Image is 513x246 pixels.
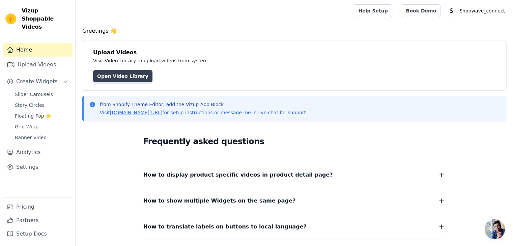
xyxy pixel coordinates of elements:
p: Shopwave_connect [457,5,508,17]
a: Banner Video [11,133,73,142]
span: Grid Wrap [15,123,38,130]
button: How to translate labels on buttons to local language? [143,222,446,232]
button: Create Widgets [3,75,73,88]
a: Story Circles [11,100,73,110]
button: S Shopwave_connect [446,5,508,17]
p: Visit Video Library to upload videos from system [93,57,395,65]
a: Analytics [3,146,73,159]
a: Open Video Library [93,70,152,82]
span: Story Circles [15,102,45,109]
a: Help Setup [354,4,392,17]
h4: Greetings 👋! [82,27,506,35]
a: [DOMAIN_NAME][URL] [110,110,163,115]
a: Pricing [3,200,73,214]
h4: Upload Videos [93,49,495,57]
a: Setup Docs [3,227,73,241]
a: Floating-Pop ⭐ [11,111,73,121]
span: Slider Carousels [15,91,53,98]
p: from Shopify Theme Editor, add the Vizup App Block [100,101,307,108]
a: Slider Carousels [11,90,73,99]
img: Vizup [5,13,16,24]
span: Banner Video [15,134,47,141]
a: Open chat [485,219,505,239]
span: How to show multiple Widgets on the same page? [143,196,296,206]
text: S [450,7,453,14]
span: How to display product specific videos in product detail page? [143,170,333,180]
span: Floating-Pop ⭐ [15,113,51,119]
button: How to show multiple Widgets on the same page? [143,196,446,206]
a: Book Demo [402,4,440,17]
a: Upload Videos [3,58,73,71]
a: Home [3,43,73,57]
a: Grid Wrap [11,122,73,131]
button: How to display product specific videos in product detail page? [143,170,446,180]
p: Visit for setup instructions or message me in live chat for support. [100,109,307,116]
span: Create Widgets [16,78,58,86]
a: Partners [3,214,73,227]
a: Settings [3,160,73,174]
span: How to translate labels on buttons to local language? [143,222,307,232]
h2: Frequently asked questions [143,135,446,148]
span: Vizup Shoppable Videos [22,7,70,31]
